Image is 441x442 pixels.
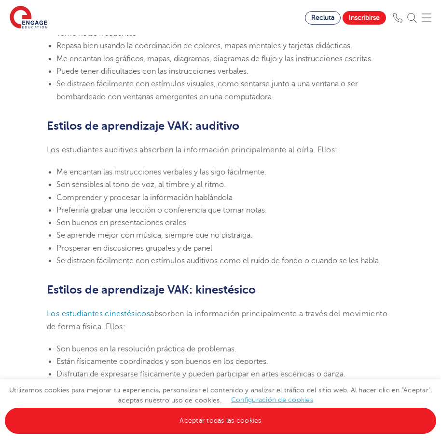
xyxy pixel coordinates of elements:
[311,14,334,21] font: Recluta
[56,67,248,76] font: Puede tener dificultades con las instrucciones verbales.
[56,370,345,378] font: Disfrutan de expresarse físicamente y pueden participar en artes escénicas o danza.
[56,168,266,176] font: Me encantan las instrucciones verbales y las sigo fácilmente.
[231,396,313,403] a: Configuración de cookies
[56,244,212,253] font: Prosperar en discusiones grupales y de panel
[422,13,431,23] img: Menú móvil
[10,6,47,30] img: Educación comprometida
[56,357,268,366] font: Están físicamente coordinados y son buenos en los deportes.
[56,206,267,214] font: Preferiría grabar una lección o conferencia que tomar notas.
[407,13,417,23] img: Buscar
[56,256,381,265] font: Se distraen fácilmente con estímulos auditivos como el ruido de fondo o cuando se les habla.
[305,11,341,25] a: Recluta
[47,146,337,154] font: Los estudiantes auditivos absorben la información principalmente al oírla. Ellos:
[9,387,432,404] font: Utilizamos cookies para mejorar tu experiencia, personalizar el contenido y analizar el tráfico d...
[179,417,261,424] font: Aceptar todas las cookies
[47,309,150,318] a: Los estudiantes cinestésicos
[56,193,233,202] font: Comprender y procesar la información hablándola
[47,309,387,331] font: absorben la información principalmente a través del movimiento de forma física. Ellos:
[56,180,226,189] font: Son sensibles al tono de voz, al timbre y al ritmo.
[5,408,436,434] a: Aceptar todas las cookies
[56,54,373,63] font: Me encantan los gráficos, mapas, diagramas, diagramas de flujo y las instrucciones escritas.
[56,345,236,353] font: Son buenos en la resolución práctica de problemas.
[393,13,402,23] img: Teléfono
[47,283,256,296] font: Estilos de aprendizaje VAK: kinestésico
[56,41,352,50] font: Repasa bien usando la coordinación de colores, mapas mentales y tarjetas didácticas.
[343,11,386,25] a: Inscribirse
[47,119,239,133] font: Estilos de aprendizaje VAK: auditivo
[56,218,186,227] font: Son buenos en presentaciones orales
[56,80,358,101] font: Se distraen fácilmente con estímulos visuales, como sentarse junto a una ventana o ser bombardead...
[349,14,380,21] font: Inscribirse
[56,231,252,240] font: Se aprende mejor con música, siempre que no distraiga.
